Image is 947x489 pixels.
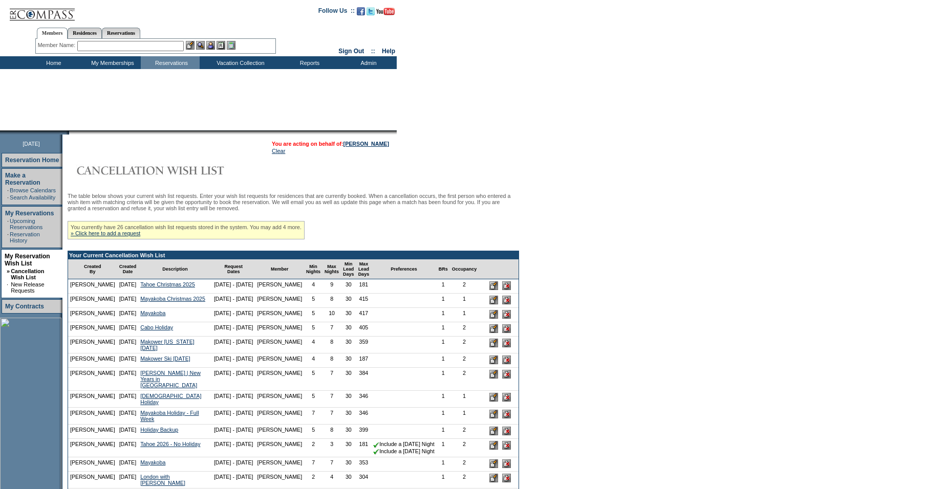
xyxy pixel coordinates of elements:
[356,408,372,425] td: 346
[322,368,341,391] td: 7
[38,41,77,50] div: Member Name:
[255,408,304,425] td: [PERSON_NAME]
[304,259,322,279] td: Min Nights
[196,41,205,50] img: View
[341,408,356,425] td: 30
[356,368,372,391] td: 384
[140,410,199,422] a: Mayakoba Holiday - Full Week
[117,294,139,308] td: [DATE]
[138,259,212,279] td: Description
[117,308,139,322] td: [DATE]
[489,355,498,364] input: Edit this Request
[502,355,511,364] input: Delete this Request
[450,322,479,337] td: 2
[356,337,372,353] td: 359
[214,324,253,330] nobr: [DATE] - [DATE]
[304,408,322,425] td: 7
[502,427,511,435] input: Delete this Request
[68,221,305,239] div: You currently have 26 cancellation wish list requests stored in the system. You may add 4 more.
[437,353,450,368] td: 1
[227,41,235,50] img: b_calculator.gif
[489,324,498,333] input: Edit this Request
[450,425,479,439] td: 2
[272,141,389,147] span: You are acting on behalf of:
[140,339,195,351] a: Makower [US_STATE] [DATE]
[356,322,372,337] td: 405
[322,457,341,472] td: 7
[217,41,225,50] img: Reservations
[437,368,450,391] td: 1
[356,391,372,408] td: 346
[356,308,372,322] td: 417
[117,368,139,391] td: [DATE]
[140,393,201,405] a: [DEMOGRAPHIC_DATA] Holiday
[450,353,479,368] td: 2
[450,279,479,294] td: 2
[341,322,356,337] td: 30
[68,28,102,38] a: Residences
[69,130,70,135] img: blank.gif
[450,294,479,308] td: 1
[304,353,322,368] td: 4
[341,259,356,279] td: Min Lead Days
[255,337,304,353] td: [PERSON_NAME]
[489,410,498,418] input: Edit this Request
[11,281,44,294] a: New Release Requests
[7,268,10,274] b: »
[341,353,356,368] td: 30
[255,259,304,279] td: Member
[322,472,341,488] td: 4
[322,322,341,337] td: 7
[140,459,165,465] a: Mayakoba
[7,194,9,201] td: ·
[140,355,190,362] a: Makower Ski [DATE]
[117,322,139,337] td: [DATE]
[304,294,322,308] td: 5
[489,459,498,468] input: Edit this Request
[437,259,450,279] td: BRs
[214,393,253,399] nobr: [DATE] - [DATE]
[23,56,82,69] td: Home
[10,231,40,243] a: Reservation History
[373,442,379,448] img: chkSmaller.gif
[437,425,450,439] td: 1
[341,308,356,322] td: 30
[356,294,372,308] td: 415
[68,368,117,391] td: [PERSON_NAME]
[10,218,42,230] a: Upcoming Reservations
[140,370,201,388] a: [PERSON_NAME] | New Years in [GEOGRAPHIC_DATA]
[502,281,511,290] input: Delete this Request
[502,324,511,333] input: Delete this Request
[356,457,372,472] td: 353
[341,457,356,472] td: 30
[450,337,479,353] td: 2
[304,368,322,391] td: 5
[437,439,450,457] td: 1
[214,427,253,433] nobr: [DATE] - [DATE]
[214,339,253,345] nobr: [DATE] - [DATE]
[343,141,389,147] a: [PERSON_NAME]
[68,308,117,322] td: [PERSON_NAME]
[338,56,397,69] td: Admin
[437,337,450,353] td: 1
[489,393,498,402] input: Edit this Request
[5,303,44,310] a: My Contracts
[322,294,341,308] td: 8
[255,322,304,337] td: [PERSON_NAME]
[5,172,40,186] a: Make a Reservation
[450,408,479,425] td: 1
[140,427,178,433] a: Holiday Backup
[356,353,372,368] td: 187
[5,210,54,217] a: My Reservations
[341,391,356,408] td: 30
[371,48,375,55] span: ::
[322,353,341,368] td: 8
[117,408,139,425] td: [DATE]
[186,41,195,50] img: b_edit.gif
[304,279,322,294] td: 4
[68,425,117,439] td: [PERSON_NAME]
[23,141,40,147] span: [DATE]
[304,457,322,472] td: 7
[140,441,200,447] a: Tahoe 2026 - No Holiday
[68,322,117,337] td: [PERSON_NAME]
